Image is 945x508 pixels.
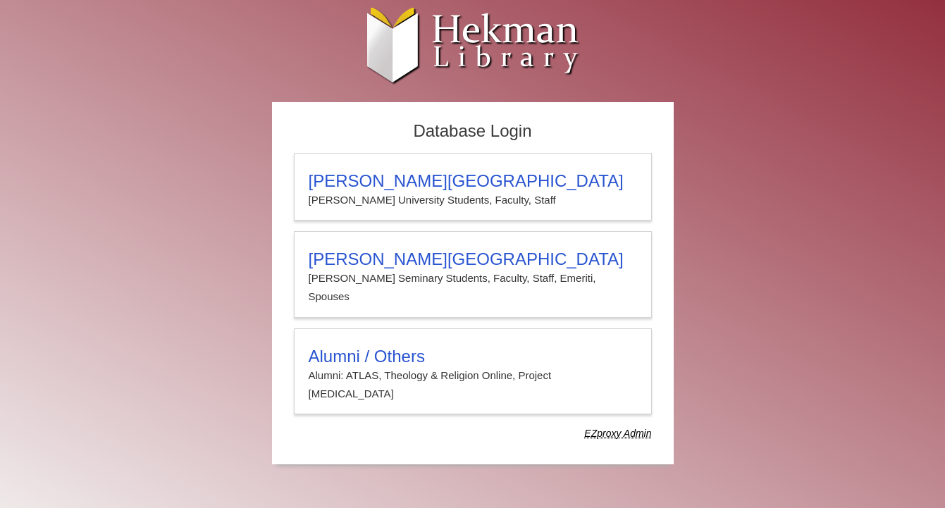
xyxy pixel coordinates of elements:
[584,428,651,439] dfn: Use Alumni login
[294,153,652,221] a: [PERSON_NAME][GEOGRAPHIC_DATA][PERSON_NAME] University Students, Faculty, Staff
[309,191,637,209] p: [PERSON_NAME] University Students, Faculty, Staff
[309,347,637,404] summary: Alumni / OthersAlumni: ATLAS, Theology & Religion Online, Project [MEDICAL_DATA]
[309,269,637,306] p: [PERSON_NAME] Seminary Students, Faculty, Staff, Emeriti, Spouses
[287,117,659,146] h2: Database Login
[309,171,637,191] h3: [PERSON_NAME][GEOGRAPHIC_DATA]
[294,231,652,318] a: [PERSON_NAME][GEOGRAPHIC_DATA][PERSON_NAME] Seminary Students, Faculty, Staff, Emeriti, Spouses
[309,347,637,366] h3: Alumni / Others
[309,249,637,269] h3: [PERSON_NAME][GEOGRAPHIC_DATA]
[309,366,637,404] p: Alumni: ATLAS, Theology & Religion Online, Project [MEDICAL_DATA]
